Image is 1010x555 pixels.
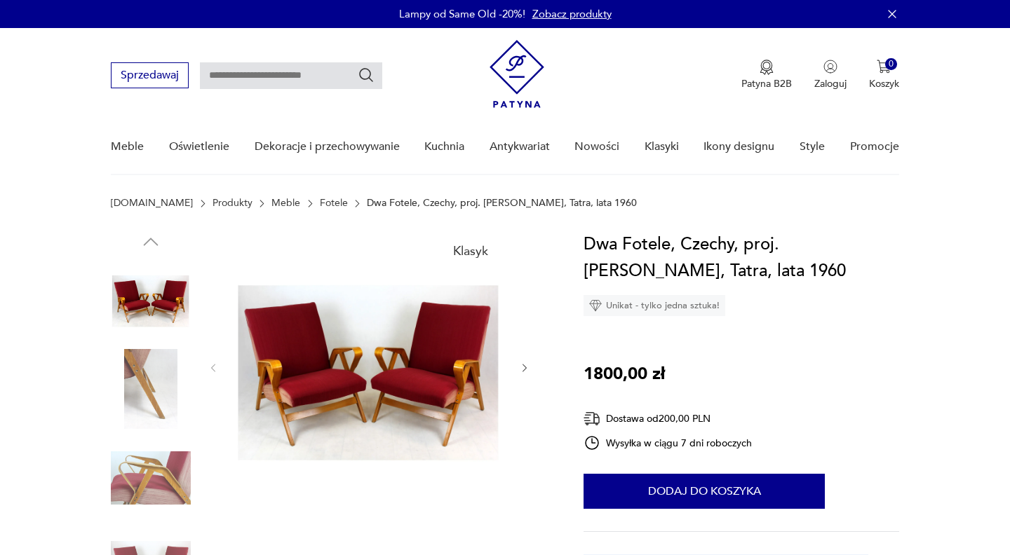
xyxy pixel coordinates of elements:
p: Koszyk [869,77,899,90]
a: [DOMAIN_NAME] [111,198,193,209]
div: 0 [885,58,897,70]
a: Kuchnia [424,120,464,174]
img: Ikona koszyka [877,60,891,74]
div: Dostawa od 200,00 PLN [584,410,752,427]
a: Promocje [850,120,899,174]
button: Zaloguj [814,60,847,90]
div: Unikat - tylko jedna sztuka! [584,295,725,316]
img: Ikona medalu [760,60,774,75]
a: Style [800,120,825,174]
a: Klasyki [645,120,679,174]
a: Fotele [320,198,348,209]
a: Dekoracje i przechowywanie [255,120,400,174]
img: Zdjęcie produktu Dwa Fotele, Czechy, proj. František Jirák, Tatra, lata 1960 [111,349,191,429]
a: Produkty [213,198,252,209]
button: Sprzedawaj [111,62,189,88]
img: Ikona diamentu [589,299,602,312]
button: 0Koszyk [869,60,899,90]
p: Zaloguj [814,77,847,90]
p: Dwa Fotele, Czechy, proj. [PERSON_NAME], Tatra, lata 1960 [367,198,637,209]
a: Ikony designu [703,120,774,174]
button: Dodaj do koszyka [584,474,825,509]
img: Zdjęcie produktu Dwa Fotele, Czechy, proj. František Jirák, Tatra, lata 1960 [111,438,191,518]
p: Patyna B2B [741,77,792,90]
img: Ikonka użytkownika [823,60,837,74]
img: Zdjęcie produktu Dwa Fotele, Czechy, proj. František Jirák, Tatra, lata 1960 [234,231,504,502]
a: Zobacz produkty [532,7,612,21]
div: Klasyk [445,237,497,266]
a: Meble [111,120,144,174]
a: Meble [271,198,300,209]
button: Szukaj [358,67,375,83]
img: Zdjęcie produktu Dwa Fotele, Czechy, proj. František Jirák, Tatra, lata 1960 [111,259,191,339]
a: Nowości [574,120,619,174]
img: Ikona dostawy [584,410,600,427]
a: Oświetlenie [169,120,229,174]
a: Sprzedawaj [111,71,189,81]
a: Ikona medaluPatyna B2B [741,60,792,90]
a: Antykwariat [490,120,550,174]
p: 1800,00 zł [584,361,665,388]
img: Patyna - sklep z meblami i dekoracjami vintage [490,40,544,108]
h1: Dwa Fotele, Czechy, proj. [PERSON_NAME], Tatra, lata 1960 [584,231,898,285]
div: Wysyłka w ciągu 7 dni roboczych [584,434,752,451]
button: Patyna B2B [741,60,792,90]
p: Lampy od Same Old -20%! [399,7,525,21]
